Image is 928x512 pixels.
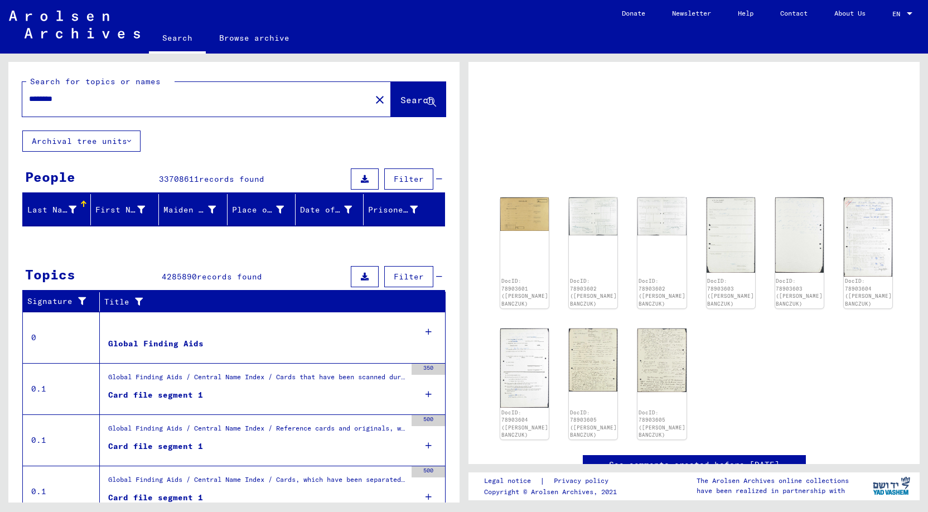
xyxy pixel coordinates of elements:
[384,266,433,287] button: Filter
[108,423,406,439] div: Global Finding Aids / Central Name Index / Reference cards and originals, which have been discove...
[569,197,617,235] img: 001.jpg
[25,167,75,187] div: People
[108,492,203,504] div: Card file segment 1
[501,278,548,307] a: DocID: 78903601 ([PERSON_NAME] BANCZUK)
[23,414,100,466] td: 0.1
[697,486,849,496] p: have been realized in partnership with
[23,194,91,225] mat-header-cell: Last Name
[776,278,823,307] a: DocID: 78903603 ([PERSON_NAME] BANCZUK)
[232,204,284,216] div: Place of Birth
[394,174,424,184] span: Filter
[501,409,548,438] a: DocID: 78903604 ([PERSON_NAME] BANCZUK)
[27,293,102,311] div: Signature
[296,194,364,225] mat-header-cell: Date of Birth
[892,10,905,18] span: EN
[637,197,686,235] img: 002.jpg
[500,197,549,231] img: 001.jpg
[384,168,433,190] button: Filter
[108,372,406,388] div: Global Finding Aids / Central Name Index / Cards that have been scanned during first sequential m...
[369,88,391,110] button: Clear
[197,272,262,282] span: records found
[368,204,418,216] div: Prisoner #
[484,475,540,487] a: Legal notice
[394,272,424,282] span: Filter
[775,197,824,273] img: 002.jpg
[108,475,406,490] div: Global Finding Aids / Central Name Index / Cards, which have been separated just before or during...
[609,459,780,471] a: See comments created before [DATE]
[23,312,100,363] td: 0
[300,201,366,219] div: Date of Birth
[95,204,145,216] div: First Name
[484,487,622,497] p: Copyright © Arolsen Archives, 2021
[199,174,264,184] span: records found
[206,25,303,51] a: Browse archive
[639,409,685,438] a: DocID: 78903605 ([PERSON_NAME] BANCZUK)
[368,201,432,219] div: Prisoner #
[639,278,685,307] a: DocID: 78903602 ([PERSON_NAME] BANCZUK)
[300,204,352,216] div: Date of Birth
[412,364,445,375] div: 350
[108,441,203,452] div: Card file segment 1
[25,264,75,284] div: Topics
[637,329,686,392] img: 002.jpg
[91,194,159,225] mat-header-cell: First Name
[844,197,892,277] img: 001.jpg
[149,25,206,54] a: Search
[30,76,161,86] mat-label: Search for topics or names
[104,293,434,311] div: Title
[412,415,445,426] div: 500
[108,338,204,350] div: Global Finding Aids
[159,194,227,225] mat-header-cell: Maiden Name
[871,472,912,500] img: yv_logo.png
[412,466,445,477] div: 500
[484,475,622,487] div: |
[232,201,298,219] div: Place of Birth
[707,278,754,307] a: DocID: 78903603 ([PERSON_NAME] BANCZUK)
[162,272,197,282] span: 4285890
[9,11,140,38] img: Arolsen_neg.svg
[27,204,76,216] div: Last Name
[22,131,141,152] button: Archival tree units
[163,204,215,216] div: Maiden Name
[570,409,617,438] a: DocID: 78903605 ([PERSON_NAME] BANCZUK)
[545,475,622,487] a: Privacy policy
[500,329,549,408] img: 002.jpg
[95,201,159,219] div: First Name
[391,82,446,117] button: Search
[108,389,203,401] div: Card file segment 1
[27,201,90,219] div: Last Name
[27,296,91,307] div: Signature
[364,194,444,225] mat-header-cell: Prisoner #
[163,201,229,219] div: Maiden Name
[400,94,434,105] span: Search
[104,296,423,308] div: Title
[373,93,386,107] mat-icon: close
[697,476,849,486] p: The Arolsen Archives online collections
[707,197,755,273] img: 001.jpg
[569,329,617,392] img: 001.jpg
[228,194,296,225] mat-header-cell: Place of Birth
[845,278,892,307] a: DocID: 78903604 ([PERSON_NAME] BANCZUK)
[159,174,199,184] span: 33708611
[570,278,617,307] a: DocID: 78903602 ([PERSON_NAME] BANCZUK)
[23,363,100,414] td: 0.1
